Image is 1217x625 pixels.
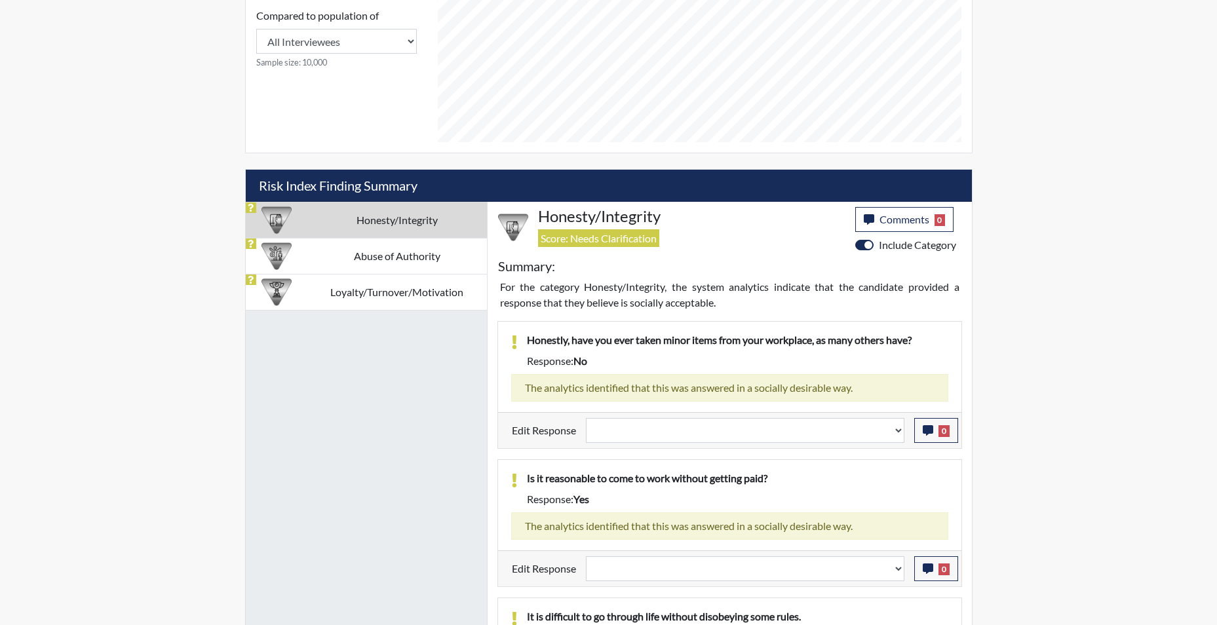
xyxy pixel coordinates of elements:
p: For the category Honesty/Integrity, the system analytics indicate that the candidate provided a r... [500,279,959,311]
span: no [573,354,587,367]
h4: Honesty/Integrity [538,207,845,226]
label: Include Category [879,237,956,253]
div: Consistency Score comparison among population [256,8,417,69]
div: Response: [517,353,958,369]
small: Sample size: 10,000 [256,56,417,69]
label: Compared to population of [256,8,379,24]
label: Edit Response [512,418,576,443]
button: 0 [914,556,958,581]
h5: Risk Index Finding Summary [246,170,972,202]
div: The analytics identified that this was answered in a socially desirable way. [511,374,948,402]
button: 0 [914,418,958,443]
img: CATEGORY%20ICON-11.a5f294f4.png [261,205,292,235]
span: 0 [935,214,946,226]
span: Comments [879,213,929,225]
td: Honesty/Integrity [307,202,487,238]
h5: Summary: [498,258,555,274]
button: Comments0 [855,207,954,232]
label: Edit Response [512,556,576,581]
td: Loyalty/Turnover/Motivation [307,274,487,310]
span: Score: Needs Clarification [538,229,659,247]
span: 0 [938,563,950,575]
img: CATEGORY%20ICON-11.a5f294f4.png [498,212,528,242]
div: Response: [517,491,958,507]
div: Update the test taker's response, the change might impact the score [576,556,914,581]
td: Abuse of Authority [307,238,487,274]
span: 0 [938,425,950,437]
div: The analytics identified that this was answered in a socially desirable way. [511,512,948,540]
div: Update the test taker's response, the change might impact the score [576,418,914,443]
p: It is difficult to go through life without disobeying some rules. [527,609,948,624]
span: yes [573,493,589,505]
p: Is it reasonable to come to work without getting paid? [527,470,948,486]
img: CATEGORY%20ICON-17.40ef8247.png [261,277,292,307]
p: Honestly, have you ever taken minor items from your workplace, as many others have? [527,332,948,348]
img: CATEGORY%20ICON-01.94e51fac.png [261,241,292,271]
